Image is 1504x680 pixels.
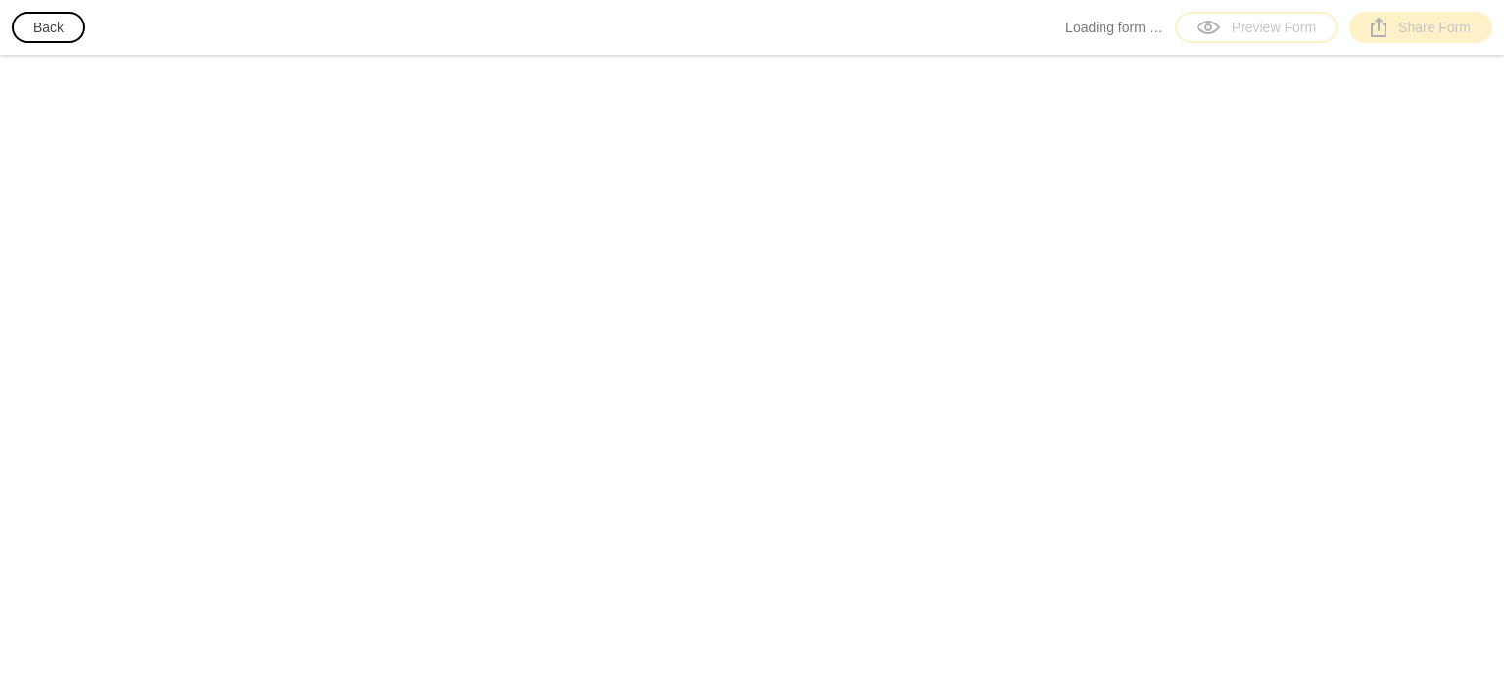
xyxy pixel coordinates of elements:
[1349,12,1492,43] a: Share Form
[1197,18,1316,37] div: Preview Form
[1175,12,1338,43] a: Preview Form
[1371,18,1471,37] div: Share Form
[12,12,85,43] button: Back
[1065,18,1163,37] span: Loading form …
